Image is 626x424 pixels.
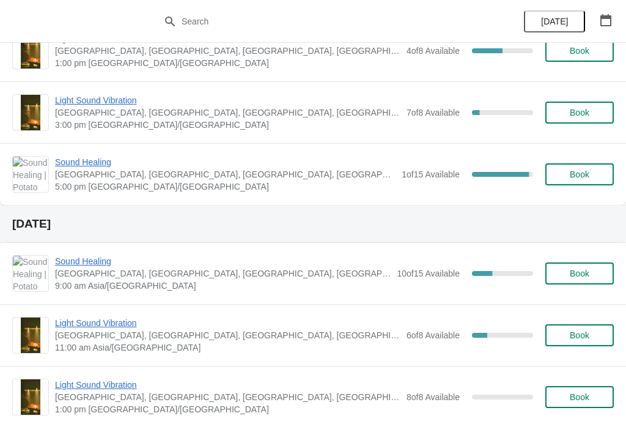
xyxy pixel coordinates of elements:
span: 4 of 8 Available [407,46,460,56]
span: Light Sound Vibration [55,379,400,391]
h2: [DATE] [12,218,614,230]
span: 5:00 pm [GEOGRAPHIC_DATA]/[GEOGRAPHIC_DATA] [55,180,396,193]
span: Book [570,392,589,402]
span: 1:00 pm [GEOGRAPHIC_DATA]/[GEOGRAPHIC_DATA] [55,57,400,69]
span: 10 of 15 Available [397,269,460,278]
span: 7 of 8 Available [407,108,460,117]
span: [GEOGRAPHIC_DATA], [GEOGRAPHIC_DATA], [GEOGRAPHIC_DATA], [GEOGRAPHIC_DATA], [GEOGRAPHIC_DATA] [55,267,391,280]
img: Light Sound Vibration | Potato Head Suites & Studios, Jalan Petitenget, Seminyak, Badung Regency,... [21,318,41,353]
button: Book [545,102,614,124]
img: Sound Healing | Potato Head Suites & Studios, Jalan Petitenget, Seminyak, Badung Regency, Bali, I... [13,157,48,192]
span: Book [570,108,589,117]
button: Book [545,386,614,408]
span: 1 of 15 Available [402,169,460,179]
span: Sound Healing [55,255,391,267]
span: [GEOGRAPHIC_DATA], [GEOGRAPHIC_DATA], [GEOGRAPHIC_DATA], [GEOGRAPHIC_DATA], [GEOGRAPHIC_DATA] [55,391,400,403]
span: 11:00 am Asia/[GEOGRAPHIC_DATA] [55,341,400,354]
img: Light Sound Vibration | Potato Head Suites & Studios, Jalan Petitenget, Seminyak, Badung Regency,... [21,95,41,130]
button: [DATE] [524,10,585,32]
span: 6 of 8 Available [407,330,460,340]
span: Light Sound Vibration [55,317,400,329]
span: [DATE] [541,17,568,26]
span: Sound Healing [55,156,396,168]
span: Book [570,46,589,56]
button: Book [545,163,614,185]
span: [GEOGRAPHIC_DATA], [GEOGRAPHIC_DATA], [GEOGRAPHIC_DATA], [GEOGRAPHIC_DATA], [GEOGRAPHIC_DATA] [55,168,396,180]
span: 8 of 8 Available [407,392,460,402]
img: Light Sound Vibration | Potato Head Suites & Studios, Jalan Petitenget, Seminyak, Badung Regency,... [21,33,41,69]
span: [GEOGRAPHIC_DATA], [GEOGRAPHIC_DATA], [GEOGRAPHIC_DATA], [GEOGRAPHIC_DATA], [GEOGRAPHIC_DATA] [55,106,400,119]
span: [GEOGRAPHIC_DATA], [GEOGRAPHIC_DATA], [GEOGRAPHIC_DATA], [GEOGRAPHIC_DATA], [GEOGRAPHIC_DATA] [55,329,400,341]
button: Book [545,40,614,62]
span: 1:00 pm [GEOGRAPHIC_DATA]/[GEOGRAPHIC_DATA] [55,403,400,415]
input: Search [181,10,469,32]
span: Book [570,169,589,179]
button: Book [545,324,614,346]
img: Sound Healing | Potato Head Suites & Studios, Jalan Petitenget, Seminyak, Badung Regency, Bali, I... [13,256,48,291]
img: Light Sound Vibration | Potato Head Suites & Studios, Jalan Petitenget, Seminyak, Badung Regency,... [21,379,41,415]
span: Light Sound Vibration [55,94,400,106]
span: 9:00 am Asia/[GEOGRAPHIC_DATA] [55,280,391,292]
button: Book [545,262,614,285]
span: Book [570,269,589,278]
span: 3:00 pm [GEOGRAPHIC_DATA]/[GEOGRAPHIC_DATA] [55,119,400,131]
span: [GEOGRAPHIC_DATA], [GEOGRAPHIC_DATA], [GEOGRAPHIC_DATA], [GEOGRAPHIC_DATA], [GEOGRAPHIC_DATA] [55,45,400,57]
span: Book [570,330,589,340]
